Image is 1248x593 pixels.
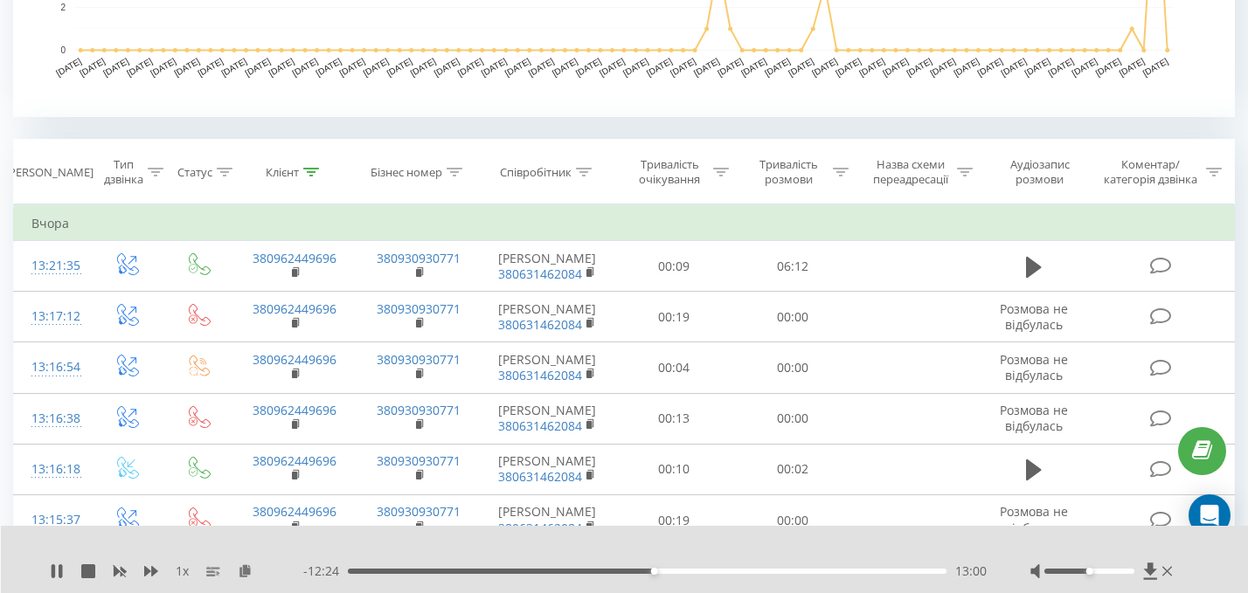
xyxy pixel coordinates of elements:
[1141,56,1170,78] text: [DATE]
[267,56,296,78] text: [DATE]
[266,165,299,180] div: Клієнт
[834,56,863,78] text: [DATE]
[243,56,272,78] text: [DATE]
[498,265,582,282] a: 380631462084
[1047,56,1076,78] text: [DATE]
[253,250,336,266] a: 380962449696
[377,503,461,520] a: 380930930771
[315,56,343,78] text: [DATE]
[651,568,658,575] div: Accessibility label
[733,292,852,342] td: 00:00
[1000,503,1068,535] span: Розмова не відбулась
[498,417,582,434] a: 380631462084
[733,241,852,292] td: 06:12
[31,300,73,334] div: 13:17:12
[31,402,73,436] div: 13:16:38
[377,300,461,317] a: 380930930771
[614,444,733,494] td: 00:10
[905,56,933,78] text: [DATE]
[614,393,733,444] td: 00:13
[1000,56,1029,78] text: [DATE]
[371,165,442,180] div: Бізнес номер
[1099,157,1202,187] div: Коментар/категорія дзвінка
[993,157,1087,187] div: Аудіозапис розмови
[614,342,733,393] td: 00:04
[176,562,189,580] span: 1 x
[551,56,579,78] text: [DATE]
[1000,402,1068,434] span: Розмова не відбулась
[481,342,614,393] td: [PERSON_NAME]
[101,56,130,78] text: [DATE]
[810,56,839,78] text: [DATE]
[630,157,709,187] div: Тривалість очікування
[1094,56,1123,78] text: [DATE]
[763,56,792,78] text: [DATE]
[409,56,438,78] text: [DATE]
[253,300,336,317] a: 380962449696
[377,351,461,368] a: 380930930771
[481,292,614,342] td: [PERSON_NAME]
[975,56,1004,78] text: [DATE]
[598,56,627,78] text: [DATE]
[31,503,73,537] div: 13:15:37
[253,503,336,520] a: 380962449696
[377,250,461,266] a: 380930930771
[1189,494,1231,536] div: Open Intercom Messenger
[31,452,73,486] div: 13:16:18
[481,241,614,292] td: [PERSON_NAME]
[1000,351,1068,383] span: Розмова не відбулась
[480,56,509,78] text: [DATE]
[253,351,336,368] a: 380962449696
[433,56,461,78] text: [DATE]
[481,495,614,546] td: [PERSON_NAME]
[498,468,582,485] a: 380631462084
[253,402,336,418] a: 380962449696
[869,157,953,187] div: Назва схеми переадресації
[377,452,461,469] a: 380930930771
[31,350,73,384] div: 13:16:54
[669,56,697,78] text: [DATE]
[952,56,981,78] text: [DATE]
[78,56,107,78] text: [DATE]
[362,56,391,78] text: [DATE]
[196,56,225,78] text: [DATE]
[1023,56,1052,78] text: [DATE]
[456,56,485,78] text: [DATE]
[125,56,154,78] text: [DATE]
[928,56,957,78] text: [DATE]
[498,316,582,333] a: 380631462084
[733,393,852,444] td: 00:00
[338,56,367,78] text: [DATE]
[377,402,461,418] a: 380930930771
[498,520,582,536] a: 380631462084
[857,56,886,78] text: [DATE]
[481,393,614,444] td: [PERSON_NAME]
[291,56,320,78] text: [DATE]
[5,165,94,180] div: [PERSON_NAME]
[739,56,768,78] text: [DATE]
[749,157,828,187] div: Тривалість розмови
[733,444,852,494] td: 00:02
[253,452,336,469] a: 380962449696
[481,444,614,494] td: [PERSON_NAME]
[60,3,66,12] text: 2
[787,56,815,78] text: [DATE]
[172,56,201,78] text: [DATE]
[614,495,733,546] td: 00:19
[574,56,603,78] text: [DATE]
[149,56,177,78] text: [DATE]
[500,165,572,180] div: Співробітник
[614,241,733,292] td: 00:09
[303,562,348,580] span: - 12:24
[503,56,532,78] text: [DATE]
[1118,56,1147,78] text: [DATE]
[60,45,66,55] text: 0
[614,292,733,342] td: 00:19
[733,342,852,393] td: 00:00
[881,56,910,78] text: [DATE]
[1000,300,1068,333] span: Розмова не відбулась
[955,562,987,580] span: 13:00
[54,56,83,78] text: [DATE]
[498,367,582,383] a: 380631462084
[385,56,414,78] text: [DATE]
